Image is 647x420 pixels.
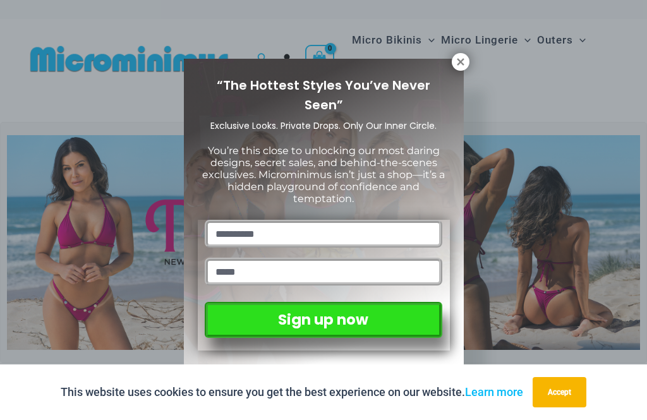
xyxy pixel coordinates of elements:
button: Close [452,53,469,71]
span: “The Hottest Styles You’ve Never Seen” [217,76,430,114]
a: Learn more [465,385,523,399]
button: Sign up now [205,302,442,338]
span: Exclusive Looks. Private Drops. Only Our Inner Circle. [210,119,437,132]
button: Accept [533,377,586,407]
p: This website uses cookies to ensure you get the best experience on our website. [61,383,523,402]
span: You’re this close to unlocking our most daring designs, secret sales, and behind-the-scenes exclu... [202,145,445,205]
